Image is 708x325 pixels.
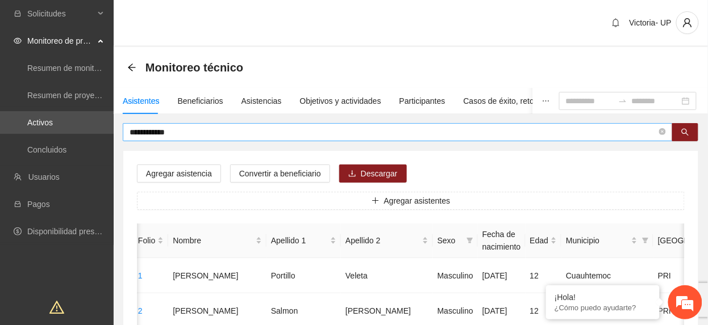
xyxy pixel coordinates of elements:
p: ¿Cómo puedo ayudarte? [555,303,651,312]
span: Agregar asistencia [146,167,212,180]
span: Solicitudes [27,2,94,25]
td: Portillo [266,258,341,293]
div: Asistentes [123,95,160,107]
span: Monitoreo de proyectos [27,29,94,52]
a: 1 [138,271,143,280]
span: Convertir a beneficiario [239,167,321,180]
button: Agregar asistencia [137,164,221,183]
th: Fecha de nacimiento [478,223,526,258]
span: Agregar asistentes [384,195,451,207]
div: Asistencias [241,95,282,107]
td: Veleta [341,258,433,293]
a: 2 [138,306,143,315]
a: Pagos [27,200,50,209]
span: warning [49,300,64,315]
div: Beneficiarios [178,95,223,107]
td: [PERSON_NAME] [168,258,266,293]
a: Concluidos [27,145,66,154]
button: plusAgregar asistentes [137,192,685,210]
div: Casos de éxito, retos y obstáculos [464,95,585,107]
span: user [677,18,698,28]
th: Apellido 2 [341,223,433,258]
span: search [681,128,689,137]
td: Masculino [433,258,478,293]
span: eye [14,37,22,45]
th: Apellido 1 [266,223,341,258]
span: Estamos en línea. [66,102,157,216]
div: Objetivos y actividades [300,95,381,107]
span: Nombre [173,234,253,247]
button: user [676,11,699,34]
button: search [672,123,698,141]
span: filter [642,237,649,244]
span: to [618,96,627,105]
span: Folio [138,234,155,247]
span: Descargar [361,167,398,180]
div: Back [127,63,136,73]
span: filter [640,232,651,249]
span: Apellido 2 [345,234,420,247]
a: Usuarios [28,172,60,182]
th: Municipio [561,223,653,258]
span: filter [467,237,473,244]
span: close-circle [659,128,666,135]
td: Cuauhtemoc [561,258,653,293]
span: Sexo [438,234,462,247]
button: bell [607,14,625,32]
div: Participantes [399,95,445,107]
span: ellipsis [542,97,550,105]
a: Resumen de proyectos aprobados [27,91,149,100]
div: Minimizar ventana de chat en vivo [186,6,214,33]
th: Edad [526,223,562,258]
span: arrow-left [127,63,136,72]
textarea: Escriba su mensaje y pulse “Intro” [6,210,216,250]
span: plus [372,197,380,206]
span: Municipio [566,234,629,247]
td: [DATE] [478,258,526,293]
a: Resumen de monitoreo [27,64,110,73]
div: ¡Hola! [555,293,651,302]
th: Nombre [168,223,266,258]
span: inbox [14,10,22,18]
button: ellipsis [533,88,559,114]
span: Apellido 1 [271,234,328,247]
span: close-circle [659,127,666,138]
span: Monitoreo técnico [145,58,243,77]
span: Victoria- UP [630,18,672,27]
span: download [348,170,356,179]
span: swap-right [618,96,627,105]
a: Disponibilidad presupuestal [27,227,124,236]
button: downloadDescargar [339,164,407,183]
th: Folio [134,223,168,258]
a: Activos [27,118,53,127]
span: bell [607,18,624,27]
span: Edad [530,234,549,247]
td: 12 [526,258,562,293]
button: Convertir a beneficiario [230,164,330,183]
div: Chatee con nosotros ahora [59,58,191,73]
span: filter [464,232,476,249]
